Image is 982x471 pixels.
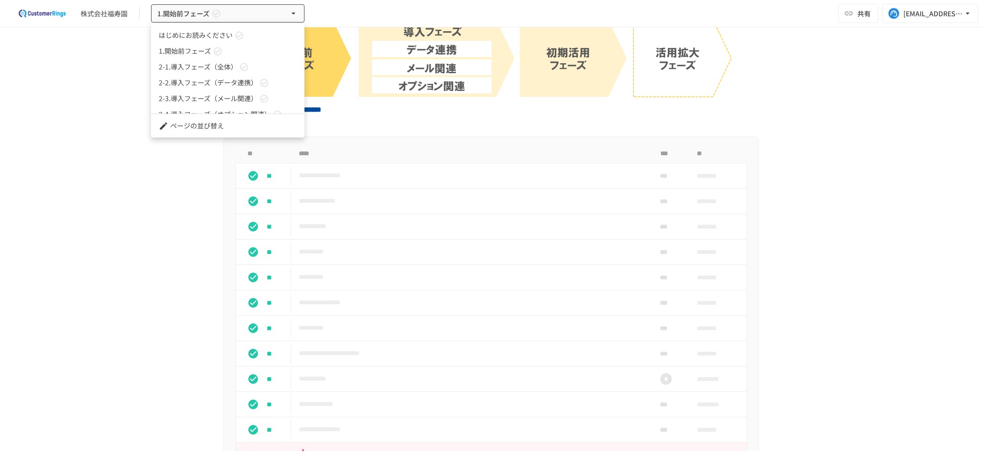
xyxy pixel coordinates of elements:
[159,93,257,103] span: 2-3.導入フェーズ（メール関連）
[159,62,237,72] span: 2-1.導入フェーズ（全体）
[159,46,211,56] span: 1.開始前フェーズ
[159,30,233,40] span: はじめにお読みください
[151,118,304,134] li: ページの並び替え
[159,78,257,88] span: 2-2.導入フェーズ（データ連携）
[159,109,271,119] span: 2-4.導入フェーズ（オプション関連）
